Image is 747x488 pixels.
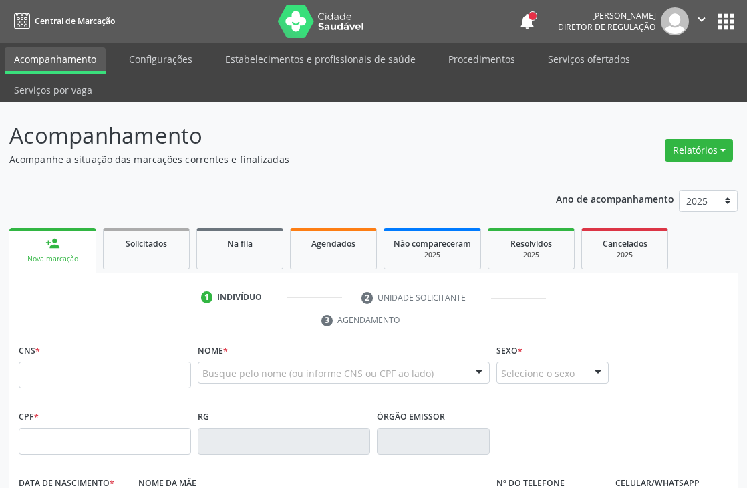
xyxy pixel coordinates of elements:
span: Busque pelo nome (ou informe CNS ou CPF ao lado) [202,366,434,380]
a: Estabelecimentos e profissionais de saúde [216,47,425,71]
a: Serviços por vaga [5,78,102,102]
button: apps [714,10,738,33]
span: Diretor de regulação [558,21,656,33]
i:  [694,12,709,27]
button:  [689,7,714,35]
button: Relatórios [665,139,733,162]
label: CPF [19,407,39,428]
label: RG [198,407,209,428]
a: Serviços ofertados [539,47,639,71]
a: Configurações [120,47,202,71]
span: Na fila [227,238,253,249]
span: Cancelados [603,238,647,249]
label: Sexo [496,341,522,362]
span: Não compareceram [394,238,471,249]
div: 2025 [591,250,658,260]
p: Ano de acompanhamento [556,190,674,207]
span: Resolvidos [510,238,552,249]
a: Acompanhamento [5,47,106,74]
img: img [661,7,689,35]
div: person_add [45,236,60,251]
div: 1 [201,291,213,303]
p: Acompanhe a situação das marcações correntes e finalizadas [9,152,519,166]
span: Selecione o sexo [501,366,575,380]
span: Solicitados [126,238,167,249]
label: Órgão emissor [377,407,445,428]
span: Central de Marcação [35,15,115,27]
div: [PERSON_NAME] [558,10,656,21]
p: Acompanhamento [9,119,519,152]
div: Indivíduo [217,291,262,303]
span: Agendados [311,238,355,249]
div: 2025 [498,250,565,260]
a: Procedimentos [439,47,525,71]
div: Nova marcação [19,254,87,264]
a: Central de Marcação [9,10,115,32]
label: CNS [19,341,40,362]
button: notifications [518,12,537,31]
div: 2025 [394,250,471,260]
label: Nome [198,341,228,362]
